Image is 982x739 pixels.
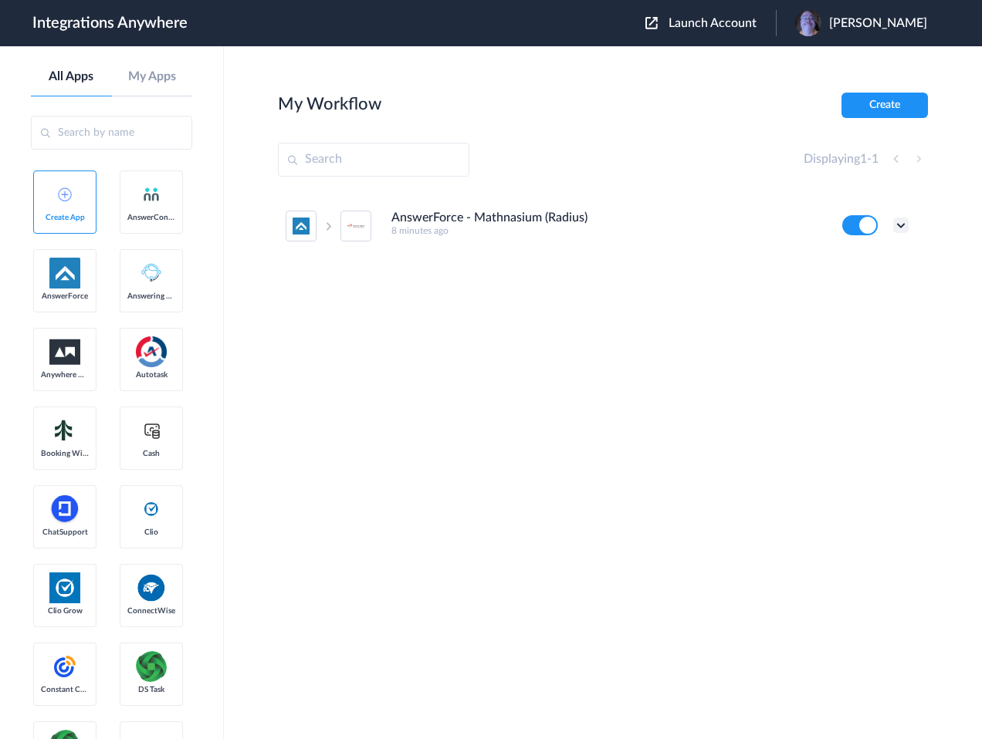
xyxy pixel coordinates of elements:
[860,153,867,165] span: 1
[31,116,192,150] input: Search by name
[112,69,193,84] a: My Apps
[41,370,89,380] span: Anywhere Works
[142,500,161,518] img: clio-logo.svg
[32,14,188,32] h1: Integrations Anywhere
[841,93,928,118] button: Create
[278,94,381,114] h2: My Workflow
[49,339,80,365] img: aww.png
[645,17,658,29] img: launch-acct-icon.svg
[136,572,167,602] img: connectwise.png
[795,10,821,36] img: glenn.jpg
[41,292,89,301] span: AnswerForce
[278,143,469,177] input: Search
[49,651,80,682] img: constant-contact.svg
[127,528,175,537] span: Clio
[804,152,879,167] h4: Displaying -
[41,449,89,458] span: Booking Widget
[41,213,89,222] span: Create App
[136,336,167,367] img: autotask.png
[49,417,80,444] img: Setmore_Logo.svg
[127,449,175,458] span: Cash
[41,606,89,616] span: Clio Grow
[127,292,175,301] span: Answering Service
[645,16,776,31] button: Launch Account
[391,211,588,225] h4: AnswerForce - Mathnasium (Radius)
[872,153,879,165] span: 1
[31,69,112,84] a: All Apps
[127,370,175,380] span: Autotask
[142,421,161,440] img: cash-logo.svg
[829,16,927,31] span: [PERSON_NAME]
[127,606,175,616] span: ConnectWise
[58,187,72,201] img: add-icon.svg
[391,225,821,236] h5: 8 minutes ago
[136,651,167,682] img: distributedSource.png
[49,258,80,289] img: af-app-logo.svg
[41,528,89,537] span: ChatSupport
[669,17,757,29] span: Launch Account
[127,685,175,694] span: DS Task
[49,572,80,603] img: Clio.jpg
[49,494,80,525] img: chatsupport-icon.svg
[136,258,167,289] img: Answering_service.png
[142,185,161,204] img: answerconnect-logo.svg
[127,213,175,222] span: AnswerConnect
[41,685,89,694] span: Constant Contact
